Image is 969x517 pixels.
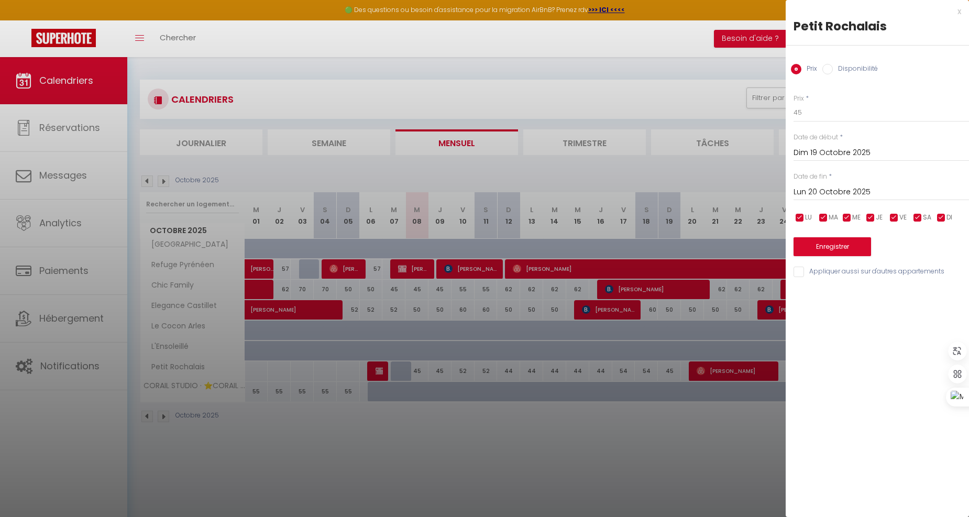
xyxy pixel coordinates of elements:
div: Petit Rochalais [794,18,961,35]
span: MA [829,213,838,223]
button: Enregistrer [794,237,871,256]
label: Prix [794,94,804,104]
label: Prix [801,64,817,75]
span: ME [852,213,861,223]
div: x [786,5,961,18]
span: DI [946,213,952,223]
label: Date de début [794,133,838,142]
span: VE [899,213,907,223]
span: JE [876,213,883,223]
label: Disponibilité [833,64,878,75]
span: LU [805,213,812,223]
span: SA [923,213,931,223]
label: Date de fin [794,172,827,182]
